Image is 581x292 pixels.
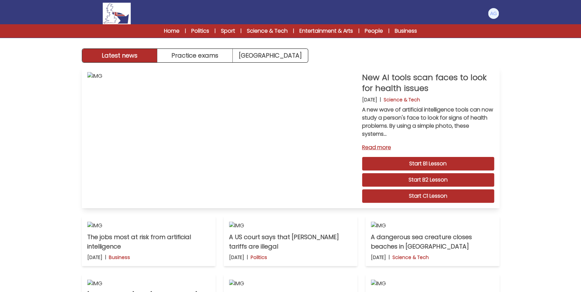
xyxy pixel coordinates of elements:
[103,3,130,24] img: Logo
[365,27,383,35] a: People
[221,27,235,35] a: Sport
[229,280,352,288] img: IMG
[240,28,241,34] span: |
[82,216,216,266] a: IMG The jobs most at risk from artificial intelligence [DATE] | Business
[392,254,429,261] p: Science & Tech
[229,232,352,251] p: A US court says that [PERSON_NAME] tariffs are illegal
[388,28,389,34] span: |
[215,28,216,34] span: |
[371,280,494,288] img: IMG
[87,222,210,230] img: IMG
[109,254,130,261] p: Business
[389,254,390,261] b: |
[362,72,494,94] p: New AI tools scan faces to look for health issues
[380,96,381,103] b: |
[371,232,494,251] p: A dangerous sea creature closes beaches in [GEOGRAPHIC_DATA]
[157,49,233,62] button: Practice exams
[87,254,102,261] p: [DATE]
[362,96,377,103] p: [DATE]
[87,232,210,251] p: The jobs most at risk from artificial intelligence
[384,96,420,103] p: Science & Tech
[358,28,359,34] span: |
[185,28,186,34] span: |
[371,254,386,261] p: [DATE]
[371,222,494,230] img: IMG
[365,216,499,266] a: IMG A dangerous sea creature closes beaches in [GEOGRAPHIC_DATA] [DATE] | Science & Tech
[82,49,158,62] button: Latest news
[299,27,353,35] a: Entertainment & Arts
[87,72,357,203] img: IMG
[191,27,209,35] a: Politics
[247,27,288,35] a: Science & Tech
[362,143,494,152] a: Read more
[87,280,210,288] img: IMG
[105,254,106,261] b: |
[229,254,244,261] p: [DATE]
[82,3,152,24] a: Logo
[251,254,267,261] p: Politics
[488,8,499,19] img: Andrea Gaburro
[362,157,494,170] a: Start B1 Lesson
[395,27,417,35] a: Business
[229,222,352,230] img: IMG
[362,106,494,138] p: A new wave of artificial intelligence tools can now study a person's face to look for signs of he...
[233,49,308,62] a: [GEOGRAPHIC_DATA]
[224,216,357,266] a: IMG A US court says that [PERSON_NAME] tariffs are illegal [DATE] | Politics
[164,27,180,35] a: Home
[247,254,248,261] b: |
[362,189,494,203] a: Start C1 Lesson
[293,28,294,34] span: |
[362,173,494,187] a: Start B2 Lesson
